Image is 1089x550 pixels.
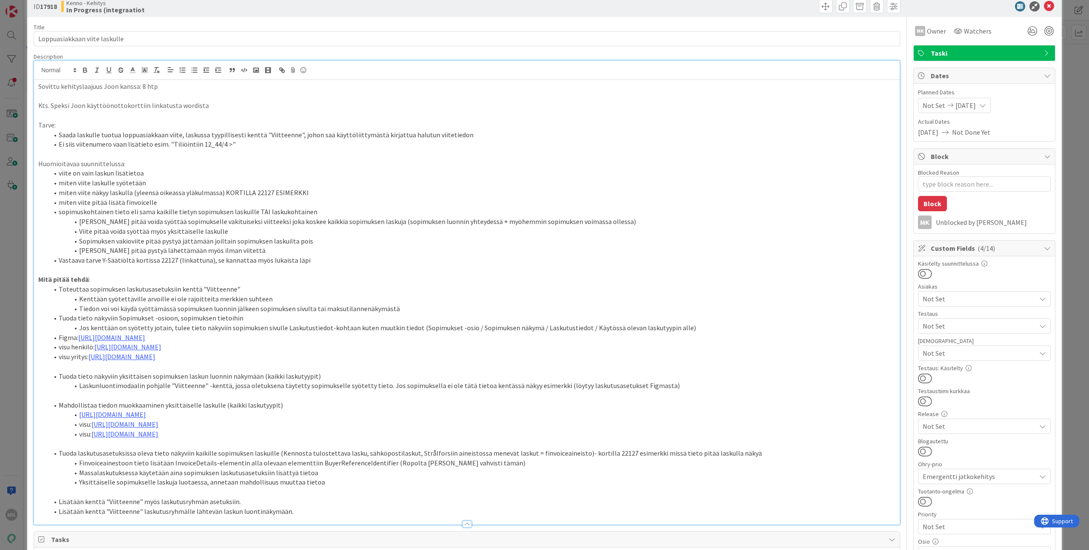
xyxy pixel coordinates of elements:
[48,342,895,352] li: visu henkilö:
[931,243,1040,253] span: Custom Fields
[91,430,158,438] a: [URL][DOMAIN_NAME]
[66,6,145,13] b: In Progress (integraatiot
[48,227,895,236] li: Viite pitää voida syöttää myös yksittäiselle laskulle
[34,1,57,11] span: ID
[48,448,895,458] li: Tuoda laskutusasetuksissa oleva tieto näkyviin kaikille sopimuksen laskuille (Kennosta tulostetta...
[94,343,161,351] a: [URL][DOMAIN_NAME]
[923,421,1036,431] span: Not Set
[918,88,1051,97] span: Planned Dates
[918,511,1051,517] div: Priority
[48,198,895,207] li: miten viite pitää lisätä finvoicelle
[918,461,1051,467] div: Ohry-prio
[923,521,1032,533] span: Not Set
[48,400,895,410] li: Mahdollistaa tiedon muokkaaminen yksittäiselle laskulle (kaikki laskutyypit)
[48,246,895,255] li: [PERSON_NAME] pitää pystyä lähettämään myös ilman viitettä
[918,261,1051,266] div: Käsitelty suunnittelussa
[48,304,895,314] li: Tiedon voi voi käydä syöttämässä sopimuksen luonnin jälkeen sopimuksen sivulta tai maksutilannenä...
[48,468,895,478] li: Massalaskutuksessa käytetään aina sopimuksen laskutusasetuksiin lisättyä tietoa
[48,333,895,343] li: Figma:
[48,178,895,188] li: miten viite laskulle syötetään
[38,159,895,169] p: Huomioitavaa suunnittelussa:
[48,207,895,217] li: sopimuskohtainen tieto eli sama kaikille tietyn sopimuksen laskuille TAI laskukohtainen
[923,294,1036,304] span: Not Set
[48,313,895,323] li: Tuoda tieto näkyviin Sopimukset -osioon, sopimuksen tietoihin
[48,429,895,439] li: visu:
[918,127,938,137] span: [DATE]
[923,321,1036,331] span: Not Set
[48,323,895,333] li: Jos kenttään on syötetty jotain, tulee tieto näkyviin sopimuksen sivulle Laskutustiedot-kohtaan k...
[931,151,1040,162] span: Block
[78,333,145,342] a: [URL][DOMAIN_NAME]
[34,53,63,60] span: Description
[918,311,1051,317] div: Testaus
[923,100,945,111] span: Not Set
[918,488,1051,494] div: Tuotanto-ongelma
[915,26,925,36] div: MK
[18,1,39,11] span: Support
[48,381,895,391] li: Laskunluontimodaalin pohjalle "Viitteenne" -kenttä, jossa oletuksena täytetty sopimukselle syötet...
[918,411,1051,417] div: Release
[34,23,45,31] label: Title
[927,26,946,36] span: Owner
[48,458,895,468] li: Finvoiceainestoon tieto lisätään InvoiceDetails-elementin alla olevaan elementtiin BuyerReference...
[48,352,895,362] li: visu yritys:
[952,127,990,137] span: Not Done Yet
[918,117,1051,126] span: Actual Dates
[48,217,895,227] li: [PERSON_NAME] pitää voida syöttää sopimukselle vakituiseksi viitteeksi joka koskee kaikkia sopimu...
[936,218,1051,226] div: Unblocked by [PERSON_NAME]
[918,438,1051,444] div: Blogautettu
[48,371,895,381] li: Tuoda tieto näkyviin yksittäisen sopimuksen laskun luonnin näkymään (kaikki laskutyypit)
[918,539,1051,544] div: Osio
[38,275,895,284] p: :
[931,71,1040,81] span: Dates
[931,48,1040,58] span: Taski
[79,410,146,419] a: [URL][DOMAIN_NAME]
[964,26,992,36] span: Watchers
[48,139,895,149] li: Ei siis viitenumero vaan lisätieto esim. "Tiliöintiin 12_44/4 >"
[38,120,895,130] p: Tarve:
[48,420,895,429] li: visu:
[918,215,932,229] div: MK
[38,275,89,284] strong: Mitä pitää tehdä
[918,284,1051,289] div: Asiakas
[48,236,895,246] li: Sopimuksen vakioviite pitää pystyä jättämään joiltain sopimuksen laskuilta pois
[40,2,57,11] b: 17918
[48,255,895,265] li: Vastaava tarve Y-Säätiöltä kortissa 22127 (linkattuna), se kannattaa myös lukaista läpi
[88,352,155,361] a: [URL][DOMAIN_NAME]
[923,348,1036,358] span: Not Set
[38,101,895,111] p: Kts. Speksi Joon käyttöönottokorttiin linkatusta wordista
[918,338,1051,344] div: [DEMOGRAPHIC_DATA]
[955,100,976,111] span: [DATE]
[918,169,959,176] label: Blocked Reason
[918,388,1051,394] div: Testaustiimi kurkkaa
[38,82,895,91] p: Sovittu kehityslaajuus Joon kanssa: 8 htp
[48,188,895,198] li: miten viite näkyy laskulla (yleensä oikeassa yläkulmassa) KORTILLA 22127 ESIMERKKI
[48,130,895,140] li: Saada laskulle tuotua loppuasiakkaan viite, laskussa tyypillisesti kenttä "Viitteenne", johon saa...
[918,196,947,211] button: Block
[918,365,1051,371] div: Testaus: Käsitelty
[48,284,895,294] li: Toteuttaa sopimuksen laskutusasetuksiin kenttä "Viitteenne"
[34,31,900,46] input: type card name here...
[91,420,158,428] a: [URL][DOMAIN_NAME]
[51,534,884,544] span: Tasks
[923,471,1032,482] span: Emergentti jatkokehitys
[48,294,895,304] li: Kenttään syötettäville arvoille ei ole rajoitteita merkkien suhteen
[48,477,895,487] li: Yksittäiselle sopimukselle laskuja luotaessa, annetaan mahdollisuus muuttaa tietoa
[48,168,895,178] li: viite on vain laskun lisätietoa
[48,507,895,516] li: Lisätään kenttä "Viitteenne" laskutusryhmälle lähtevän laskun luontinäkymään.
[48,497,895,507] li: Lisätään kenttä "Viitteenne" myös laskutusryhmän asetuksiin.
[978,244,995,252] span: ( 4/14 )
